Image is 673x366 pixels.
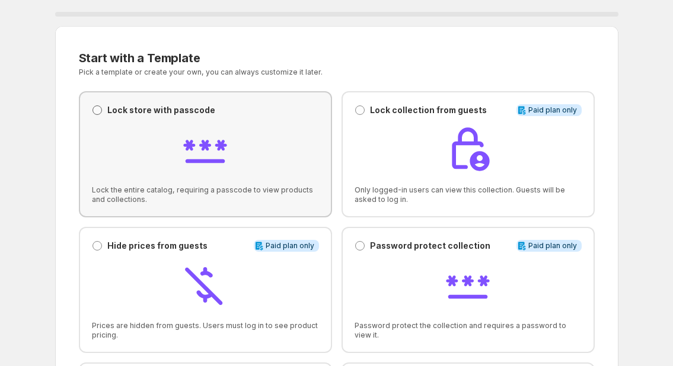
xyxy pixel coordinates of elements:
p: Lock store with passcode [107,104,215,116]
p: Hide prices from guests [107,240,208,252]
span: Paid plan only [266,241,314,251]
img: Hide prices from guests [181,261,229,309]
p: Password protect collection [370,240,490,252]
span: Lock the entire catalog, requiring a passcode to view products and collections. [92,185,319,204]
span: Only logged-in users can view this collection. Guests will be asked to log in. [355,185,582,204]
span: Password protect the collection and requires a password to view it. [355,321,582,340]
span: Paid plan only [528,241,577,251]
img: Lock collection from guests [444,126,492,173]
span: Start with a Template [79,51,200,65]
p: Lock collection from guests [370,104,487,116]
img: Lock store with passcode [181,126,229,173]
span: Paid plan only [528,105,577,115]
span: Prices are hidden from guests. Users must log in to see product pricing. [92,321,319,340]
p: Pick a template or create your own, you can always customize it later. [79,68,454,77]
img: Password protect collection [444,261,492,309]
